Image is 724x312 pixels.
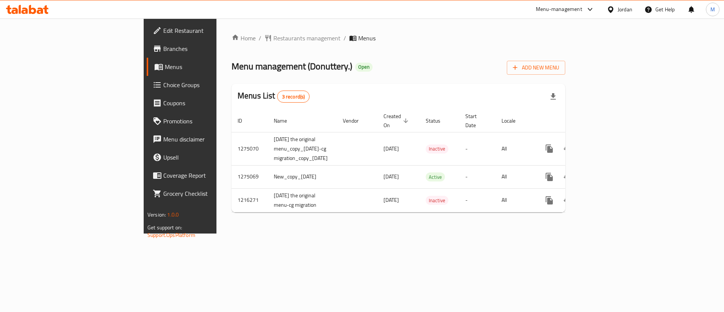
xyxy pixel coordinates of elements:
[165,62,259,71] span: Menus
[355,64,373,70] span: Open
[238,116,252,125] span: ID
[147,40,265,58] a: Branches
[536,5,582,14] div: Menu-management
[343,116,368,125] span: Vendor
[540,140,558,158] button: more
[147,223,182,232] span: Get support on:
[344,34,346,43] li: /
[163,135,259,144] span: Menu disclaimer
[459,188,495,212] td: -
[426,173,445,181] span: Active
[147,148,265,166] a: Upsell
[147,130,265,148] a: Menu disclaimer
[513,63,559,72] span: Add New Menu
[163,44,259,53] span: Branches
[534,109,619,132] th: Actions
[163,80,259,89] span: Choice Groups
[264,34,341,43] a: Restaurants management
[163,189,259,198] span: Grocery Checklist
[278,93,310,100] span: 3 record(s)
[459,165,495,188] td: -
[147,22,265,40] a: Edit Restaurant
[558,168,577,186] button: Change Status
[540,191,558,209] button: more
[232,109,619,212] table: enhanced table
[465,112,486,130] span: Start Date
[495,188,534,212] td: All
[710,5,715,14] span: M
[274,116,297,125] span: Name
[147,230,195,240] a: Support.OpsPlatform
[618,5,632,14] div: Jordan
[147,210,166,220] span: Version:
[358,34,376,43] span: Menus
[163,26,259,35] span: Edit Restaurant
[544,88,562,106] div: Export file
[495,165,534,188] td: All
[147,58,265,76] a: Menus
[163,98,259,108] span: Coupons
[147,112,265,130] a: Promotions
[147,166,265,184] a: Coverage Report
[383,172,399,181] span: [DATE]
[426,144,448,153] span: Inactive
[383,144,399,154] span: [DATE]
[163,171,259,180] span: Coverage Report
[383,195,399,205] span: [DATE]
[426,116,450,125] span: Status
[163,153,259,162] span: Upsell
[355,63,373,72] div: Open
[558,140,577,158] button: Change Status
[426,196,448,205] span: Inactive
[268,165,337,188] td: New_copy_[DATE]
[507,61,565,75] button: Add New Menu
[540,168,558,186] button: more
[167,210,179,220] span: 1.0.0
[147,184,265,203] a: Grocery Checklist
[147,94,265,112] a: Coupons
[238,90,310,103] h2: Menus List
[277,91,310,103] div: Total records count
[232,58,352,75] span: Menu management ( Donuttery. )
[558,191,577,209] button: Change Status
[459,132,495,165] td: -
[383,112,411,130] span: Created On
[502,116,525,125] span: Locale
[273,34,341,43] span: Restaurants management
[268,188,337,212] td: [DATE] the original menu-cg migration
[426,172,445,181] div: Active
[268,132,337,165] td: [DATE] the original menu_copy_[DATE]-cg migration_copy_[DATE]
[232,34,565,43] nav: breadcrumb
[147,76,265,94] a: Choice Groups
[163,117,259,126] span: Promotions
[495,132,534,165] td: All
